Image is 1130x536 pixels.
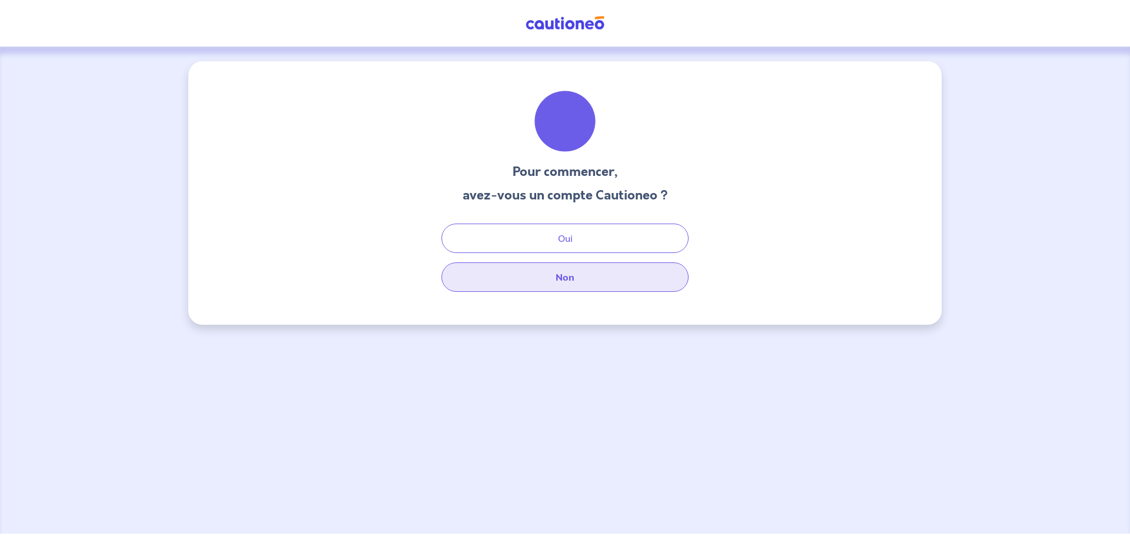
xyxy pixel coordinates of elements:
h3: Pour commencer, [463,162,668,181]
img: Cautioneo [521,16,609,31]
button: Oui [441,224,689,253]
h3: avez-vous un compte Cautioneo ? [463,186,668,205]
button: Non [441,262,689,292]
img: illu_welcome.svg [533,89,597,153]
